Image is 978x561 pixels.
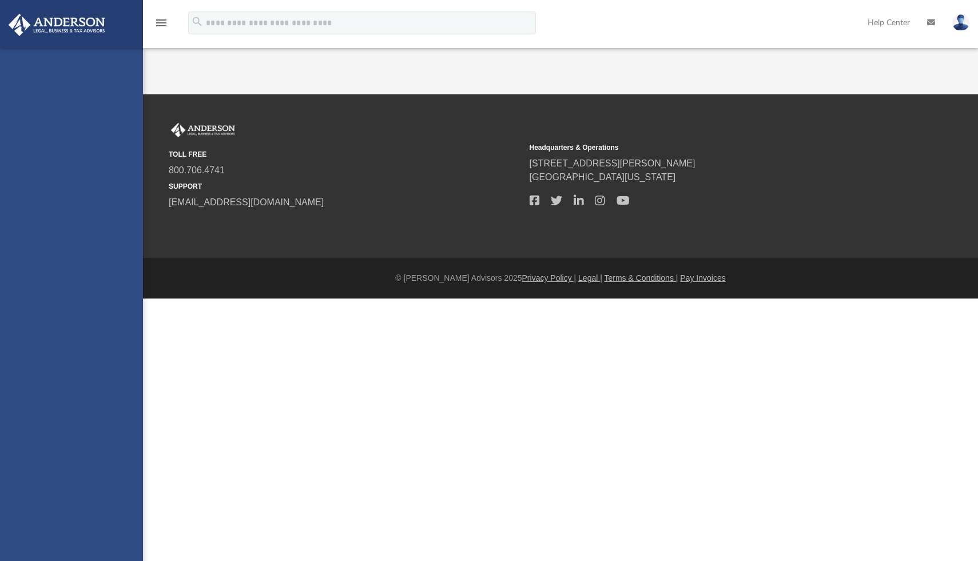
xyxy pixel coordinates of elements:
[169,181,522,192] small: SUPPORT
[169,197,324,207] a: [EMAIL_ADDRESS][DOMAIN_NAME]
[154,22,168,30] a: menu
[530,172,676,182] a: [GEOGRAPHIC_DATA][US_STATE]
[578,273,602,283] a: Legal |
[952,14,969,31] img: User Pic
[143,272,978,284] div: © [PERSON_NAME] Advisors 2025
[605,273,678,283] a: Terms & Conditions |
[530,142,882,153] small: Headquarters & Operations
[5,14,109,36] img: Anderson Advisors Platinum Portal
[680,273,725,283] a: Pay Invoices
[169,123,237,138] img: Anderson Advisors Platinum Portal
[154,16,168,30] i: menu
[169,165,225,175] a: 800.706.4741
[191,15,204,28] i: search
[169,149,522,160] small: TOLL FREE
[522,273,577,283] a: Privacy Policy |
[530,158,695,168] a: [STREET_ADDRESS][PERSON_NAME]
